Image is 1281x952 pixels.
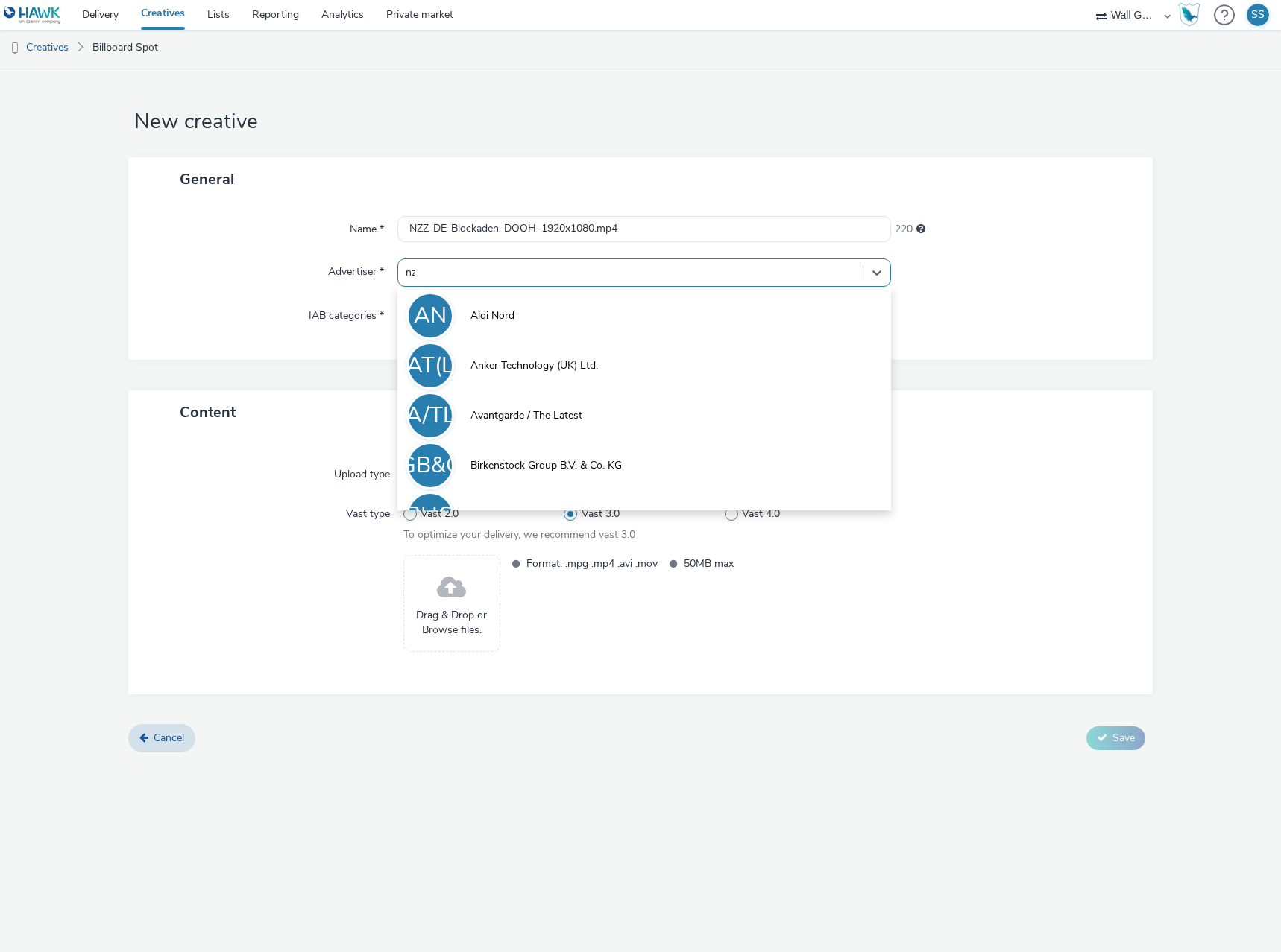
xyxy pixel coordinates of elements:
[742,507,780,521] span: Vast 4.0
[1251,4,1265,26] div: SS
[180,402,236,422] span: Content
[322,258,390,279] label: Advertiser *
[403,527,635,542] span: To optimize your delivery, we recommend vast 3.0
[344,216,390,237] label: Name *
[406,345,453,387] div: AT(L
[385,445,475,486] div: BGB&CK
[582,507,620,521] span: Vast 3.0
[470,358,598,373] span: Anker Technology (UK) Ltd.
[421,507,459,521] span: Vast 2.0
[1086,726,1145,750] button: Save
[1112,731,1135,745] span: Save
[412,608,492,638] span: Drag & Drop or Browse files.
[916,222,925,237] div: Maximum 255 characters
[470,508,581,523] span: Builtech Holding GmbH
[397,216,891,242] input: Name
[180,169,234,189] span: General
[470,458,622,473] span: Birkenstock Group B.V. & Co. KG
[406,495,454,536] div: BHG
[128,724,195,752] a: Cancel
[1178,3,1206,27] a: Hawk Academy
[1178,3,1200,27] img: Hawk Academy
[340,501,396,521] label: Vast type
[303,302,390,323] label: IAB categories *
[7,41,22,56] img: dooh
[406,395,455,437] div: A/TL
[85,30,166,66] a: Billboard Spot
[328,461,396,482] label: Upload type
[470,308,514,323] span: Aldi Nord
[4,6,61,25] img: undefined Logo
[526,555,658,572] span: Format: .mpg .mp4 .avi .mov
[154,731,184,745] span: Cancel
[128,108,1153,136] h1: New creative
[895,222,913,237] span: 220
[414,295,447,337] div: AN
[684,555,815,572] span: 50MB max
[470,408,582,423] span: Avantgarde / The Latest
